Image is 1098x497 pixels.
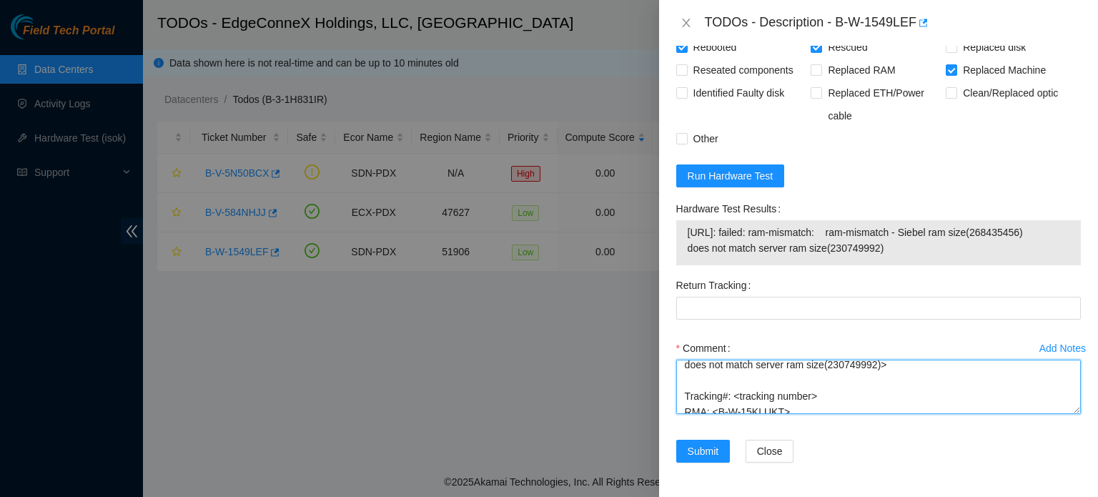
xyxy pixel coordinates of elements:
[676,274,757,297] label: Return Tracking
[676,164,785,187] button: Run Hardware Test
[688,36,743,59] span: Rebooted
[676,197,786,220] label: Hardware Test Results
[688,225,1069,256] span: [URL]: failed: ram-mismatch: ram-mismatch - Siebel ram size(268435456) does not match server ram ...
[757,443,783,459] span: Close
[957,59,1052,82] span: Replaced Machine
[676,440,731,463] button: Submit
[957,36,1032,59] span: Replaced disk
[822,36,873,59] span: Rescued
[676,16,696,30] button: Close
[676,297,1081,320] input: Return Tracking
[676,360,1081,414] textarea: Comment
[705,11,1081,34] div: TODOs - Description - B-W-1549LEF
[688,59,799,82] span: Reseated components
[746,440,794,463] button: Close
[1039,337,1087,360] button: Add Notes
[681,17,692,29] span: close
[688,82,791,104] span: Identified Faulty disk
[822,59,901,82] span: Replaced RAM
[1039,343,1086,353] div: Add Notes
[676,337,736,360] label: Comment
[957,82,1064,104] span: Clean/Replaced optic
[688,168,773,184] span: Run Hardware Test
[822,82,946,127] span: Replaced ETH/Power cable
[688,127,724,150] span: Other
[688,443,719,459] span: Submit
